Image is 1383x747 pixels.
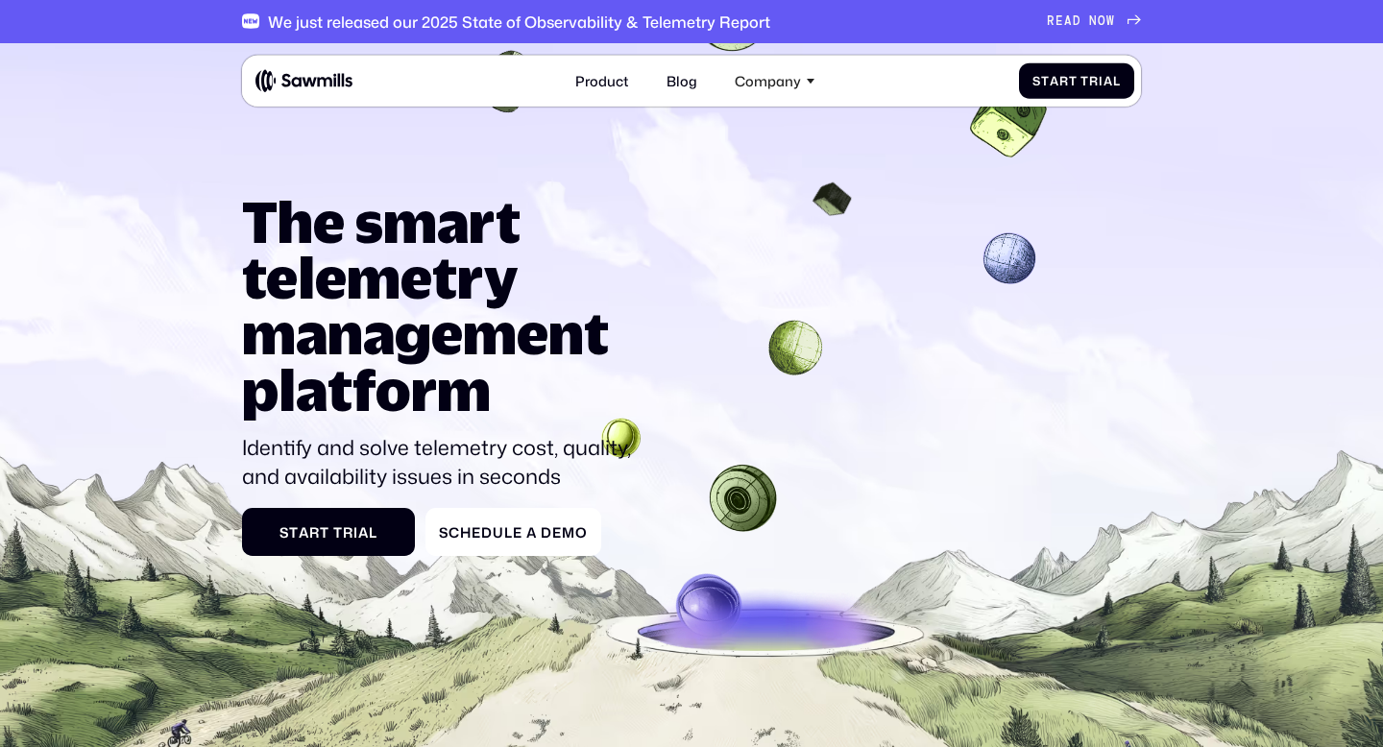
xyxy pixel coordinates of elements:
[353,524,358,541] span: i
[1069,73,1078,87] span: t
[552,524,562,541] span: e
[309,524,320,541] span: r
[242,508,415,556] a: StartTrial
[1032,73,1041,87] span: S
[1059,73,1069,87] span: r
[449,524,460,541] span: c
[1073,14,1081,29] span: D
[1047,14,1055,29] span: R
[656,61,708,99] a: Blog
[513,524,522,541] span: e
[526,524,537,541] span: a
[565,61,639,99] a: Product
[493,524,504,541] span: u
[369,524,377,541] span: l
[299,524,309,541] span: a
[1113,73,1121,87] span: l
[735,72,801,88] div: Company
[242,433,643,491] p: Identify and solve telemetry cost, quality, and availability issues in seconds
[358,524,369,541] span: a
[1089,14,1098,29] span: N
[1041,73,1050,87] span: t
[1106,14,1115,29] span: W
[242,194,643,418] h1: The smart telemetry management platform
[1080,73,1089,87] span: T
[343,524,353,541] span: r
[439,524,449,541] span: S
[333,524,343,541] span: T
[425,508,601,556] a: ScheduleaDemo
[1050,73,1059,87] span: a
[504,524,513,541] span: l
[562,524,575,541] span: m
[1098,14,1106,29] span: O
[541,524,552,541] span: D
[472,524,481,541] span: e
[460,524,472,541] span: h
[268,12,770,31] div: We just released our 2025 State of Observability & Telemetry Report
[320,524,329,541] span: t
[289,524,299,541] span: t
[279,524,289,541] span: S
[481,524,493,541] span: d
[1064,14,1073,29] span: A
[1019,62,1134,98] a: StartTrial
[1047,14,1141,29] a: READNOW
[724,61,825,99] div: Company
[1099,73,1104,87] span: i
[575,524,588,541] span: o
[1055,14,1064,29] span: E
[1089,73,1099,87] span: r
[1104,73,1113,87] span: a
